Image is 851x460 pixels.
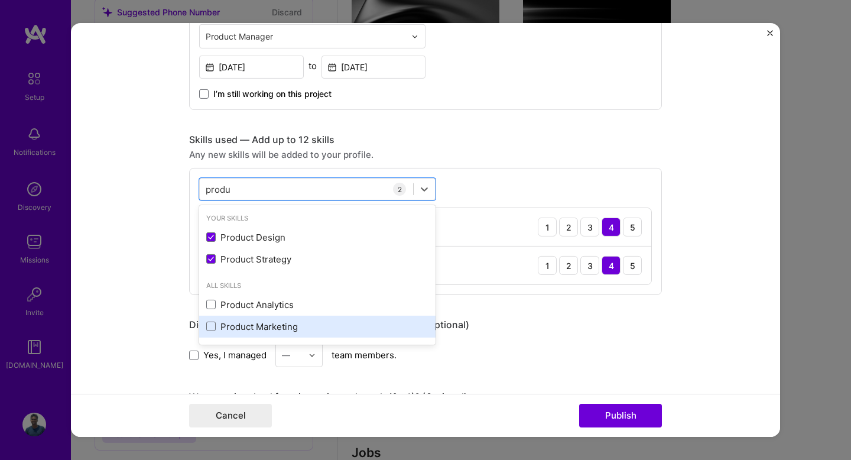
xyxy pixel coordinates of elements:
[393,183,406,196] div: 2
[580,256,599,275] div: 3
[580,218,599,237] div: 3
[767,30,773,43] button: Close
[206,231,428,244] div: Product Design
[189,404,272,427] button: Cancel
[559,256,578,275] div: 2
[206,299,428,311] div: Product Analytics
[189,319,662,331] div: Did this role require you to manage team members? (Optional)
[189,343,662,367] div: team members.
[602,256,621,275] div: 4
[308,351,316,358] img: drop icon
[411,33,418,40] img: drop icon
[623,256,642,275] div: 5
[189,134,662,146] div: Skills used — Add up to 12 skills
[213,88,332,100] span: I’m still working on this project
[199,56,304,79] input: Date
[579,404,662,427] button: Publish
[199,212,436,225] div: Your Skills
[282,349,290,361] div: —
[538,256,557,275] div: 1
[199,280,436,292] div: All Skills
[206,320,428,333] div: Product Marketing
[206,253,428,265] div: Product Strategy
[203,349,267,361] span: Yes, I managed
[308,60,317,72] div: to
[623,218,642,237] div: 5
[559,218,578,237] div: 2
[321,56,426,79] input: Date
[602,218,621,237] div: 4
[538,218,557,237] div: 1
[189,391,662,403] div: Were you involved from inception to launch (0 -> 1)? (Optional)
[189,148,662,161] div: Any new skills will be added to your profile.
